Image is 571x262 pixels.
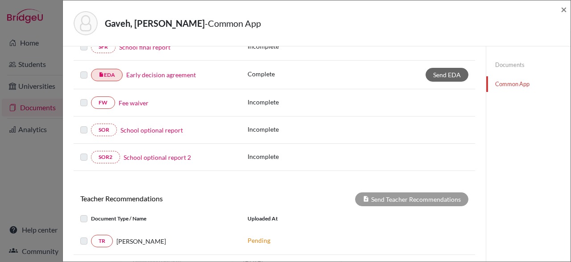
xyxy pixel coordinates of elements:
p: Incomplete [248,125,339,134]
a: SOR2 [91,151,120,163]
div: Document Type / Name [74,213,241,224]
div: Uploaded at [241,213,375,224]
p: Incomplete [248,152,339,161]
p: Incomplete [248,97,339,107]
h6: Teacher Recommendations [74,194,274,203]
a: FW [91,96,115,109]
button: Close [561,4,567,15]
span: Send EDA [433,71,461,79]
a: Common App [486,76,571,92]
a: Fee waiver [119,98,149,108]
a: School optional report 2 [124,153,191,162]
a: SOR [91,124,117,136]
p: Pending [248,236,368,245]
i: insert_drive_file [99,72,104,77]
span: × [561,3,567,16]
a: Documents [486,57,571,73]
span: - Common App [205,18,261,29]
p: Complete [248,69,339,79]
span: [PERSON_NAME] [116,237,166,246]
a: SFR [91,41,116,53]
a: Send EDA [426,68,468,82]
a: Early decision agreement [126,70,196,79]
a: School optional report [120,125,183,135]
p: Incomplete [248,42,339,51]
a: insert_drive_fileEDA [91,69,123,81]
a: School final report [119,42,170,52]
div: Send Teacher Recommendations [355,192,468,206]
strong: Gaveh, [PERSON_NAME] [105,18,205,29]
a: TR [91,235,113,247]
